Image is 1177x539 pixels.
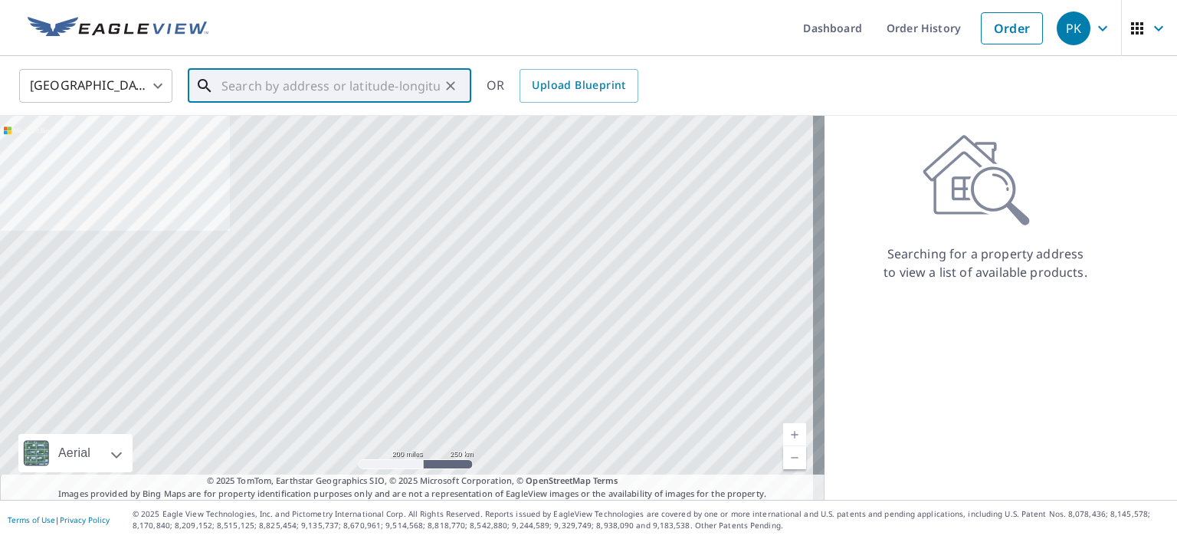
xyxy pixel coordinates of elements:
button: Clear [440,75,461,97]
a: Current Level 5, Zoom Out [783,446,806,469]
a: Upload Blueprint [520,69,638,103]
div: [GEOGRAPHIC_DATA] [19,64,172,107]
a: Order [981,12,1043,44]
a: Terms of Use [8,514,55,525]
p: Searching for a property address to view a list of available products. [883,245,1088,281]
div: PK [1057,12,1090,45]
a: Terms [593,475,618,486]
div: Aerial [54,434,95,472]
span: Upload Blueprint [532,76,625,95]
a: Privacy Policy [60,514,110,525]
div: OR [487,69,638,103]
div: Aerial [18,434,133,472]
span: © 2025 TomTom, Earthstar Geographics SIO, © 2025 Microsoft Corporation, © [207,475,618,488]
input: Search by address or latitude-longitude [221,64,440,107]
img: EV Logo [28,17,208,40]
p: © 2025 Eagle View Technologies, Inc. and Pictometry International Corp. All Rights Reserved. Repo... [133,508,1169,531]
a: Current Level 5, Zoom In [783,423,806,446]
p: | [8,515,110,524]
a: OpenStreetMap [526,475,590,486]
